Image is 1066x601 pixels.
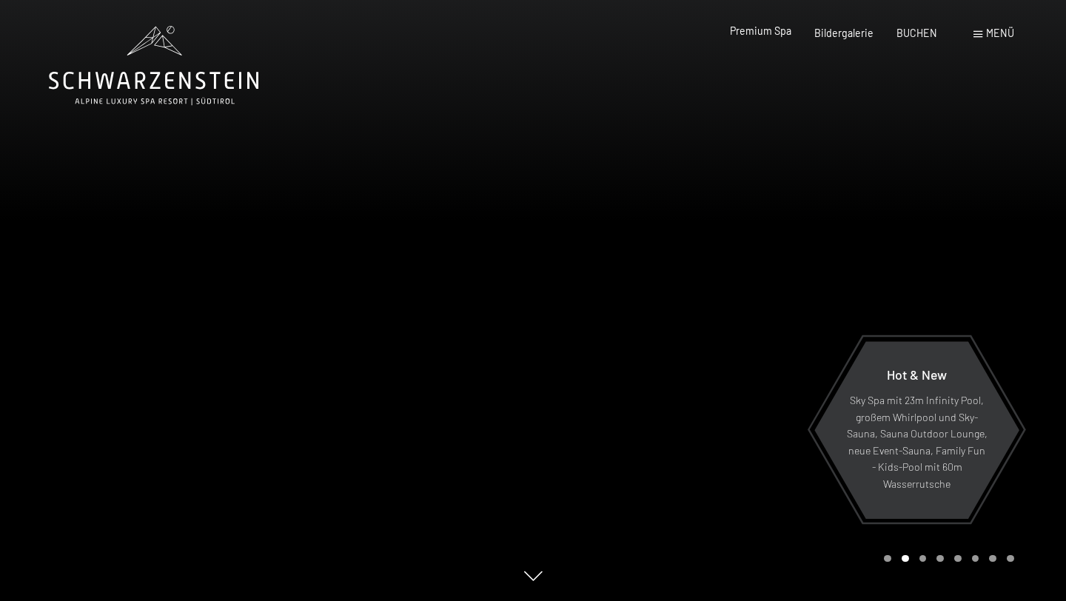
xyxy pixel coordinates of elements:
[814,340,1020,520] a: Hot & New Sky Spa mit 23m Infinity Pool, großem Whirlpool und Sky-Sauna, Sauna Outdoor Lounge, ne...
[887,366,947,383] span: Hot & New
[846,393,988,493] p: Sky Spa mit 23m Infinity Pool, großem Whirlpool und Sky-Sauna, Sauna Outdoor Lounge, neue Event-S...
[814,27,874,39] a: Bildergalerie
[884,555,891,563] div: Carousel Page 1
[936,555,944,563] div: Carousel Page 4
[954,555,962,563] div: Carousel Page 5
[902,555,909,563] div: Carousel Page 2 (Current Slide)
[986,27,1014,39] span: Menü
[879,555,1013,563] div: Carousel Pagination
[896,27,937,39] a: BUCHEN
[989,555,996,563] div: Carousel Page 7
[1007,555,1014,563] div: Carousel Page 8
[730,24,791,37] a: Premium Spa
[972,555,979,563] div: Carousel Page 6
[919,555,927,563] div: Carousel Page 3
